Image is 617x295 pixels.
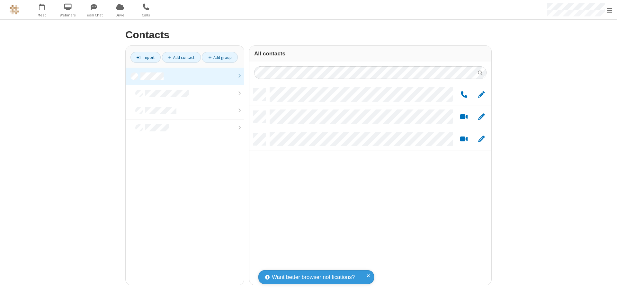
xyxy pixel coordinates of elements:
[475,135,487,143] button: Edit
[475,113,487,121] button: Edit
[56,12,80,18] span: Webinars
[249,84,491,285] div: grid
[458,135,470,143] button: Start a video meeting
[130,52,161,63] a: Import
[458,113,470,121] button: Start a video meeting
[125,29,492,41] h2: Contacts
[254,51,487,57] h3: All contacts
[458,91,470,99] button: Call by phone
[10,5,19,14] img: QA Selenium DO NOT DELETE OR CHANGE
[134,12,158,18] span: Calls
[82,12,106,18] span: Team Chat
[475,91,487,99] button: Edit
[202,52,238,63] a: Add group
[30,12,54,18] span: Meet
[162,52,201,63] a: Add contact
[272,273,355,281] span: Want better browser notifications?
[108,12,132,18] span: Drive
